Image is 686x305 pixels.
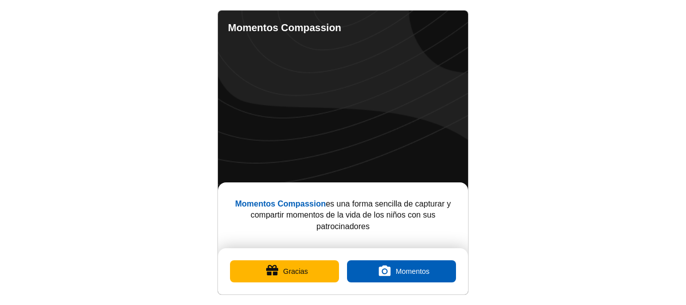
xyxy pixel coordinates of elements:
[235,199,325,208] b: Momentos Compassion
[230,260,339,282] button: Gracias
[426,21,438,33] a: Contacto
[347,260,456,282] label: Momentos
[234,198,452,232] p: es una forma sencilla de capturar y compartir momentos de la vida de los niños con sus patrocinad...
[228,22,341,33] b: Momentos Compassion
[446,21,458,33] a: Ajustes
[406,21,418,33] a: Completed Moments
